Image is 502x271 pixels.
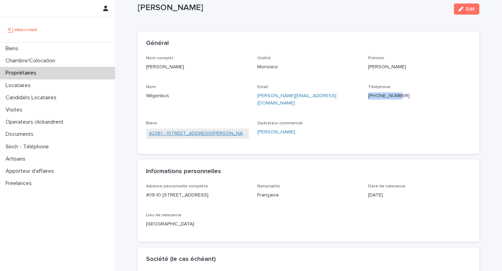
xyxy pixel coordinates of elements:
span: Biens [146,121,157,125]
span: Téléphone [368,85,390,89]
p: Candidats Locataires [3,94,62,101]
span: Nationalité [257,184,280,188]
p: Propriétaires [3,70,42,76]
img: UCB0brd3T0yccxBKYDjQ [6,23,39,37]
p: [PHONE_NUMBER] [368,92,471,100]
h2: Général [146,40,169,47]
span: Opérateur commercial [257,121,303,125]
p: Biens [3,45,24,52]
p: Apporteur d'affaires [3,168,60,175]
p: #08-10 [STREET_ADDRESS] [146,192,249,199]
span: Nom complet [146,56,174,60]
a: [PERSON_NAME] [257,129,295,136]
span: Date de naissance [368,184,405,188]
p: Chambre/Colocation [3,57,61,64]
a: A2361 - [STREET_ADDRESS][PERSON_NAME] [149,130,246,137]
a: [PERSON_NAME][EMAIL_ADDRESS][DOMAIN_NAME] [257,93,336,106]
p: [DATE] [368,192,471,199]
p: Sinch - Téléphone [3,144,54,150]
p: [GEOGRAPHIC_DATA] [146,220,249,228]
p: Freelances [3,180,37,187]
span: Lieu de naissance [146,213,182,217]
p: [PERSON_NAME] [368,63,471,71]
span: Civilité [257,56,271,60]
p: Monsieur [257,63,360,71]
span: Edit [466,7,475,11]
p: Française [257,192,360,199]
p: Operateurs clickandrent [3,119,69,125]
p: [PERSON_NAME] [146,63,249,71]
p: Documents [3,131,39,138]
p: Locataires [3,82,36,89]
span: Prénom [368,56,384,60]
p: Artisans [3,156,31,162]
p: Visites [3,107,28,113]
span: Adresse personnelle complète [146,184,208,188]
p: [PERSON_NAME] [138,3,448,13]
h2: Société (le cas échéant) [146,256,216,263]
span: Nom [146,85,156,89]
p: Wilgenbus [146,92,249,100]
span: Email [257,85,268,89]
h2: Informations personnelles [146,168,221,176]
button: Edit [454,3,479,15]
